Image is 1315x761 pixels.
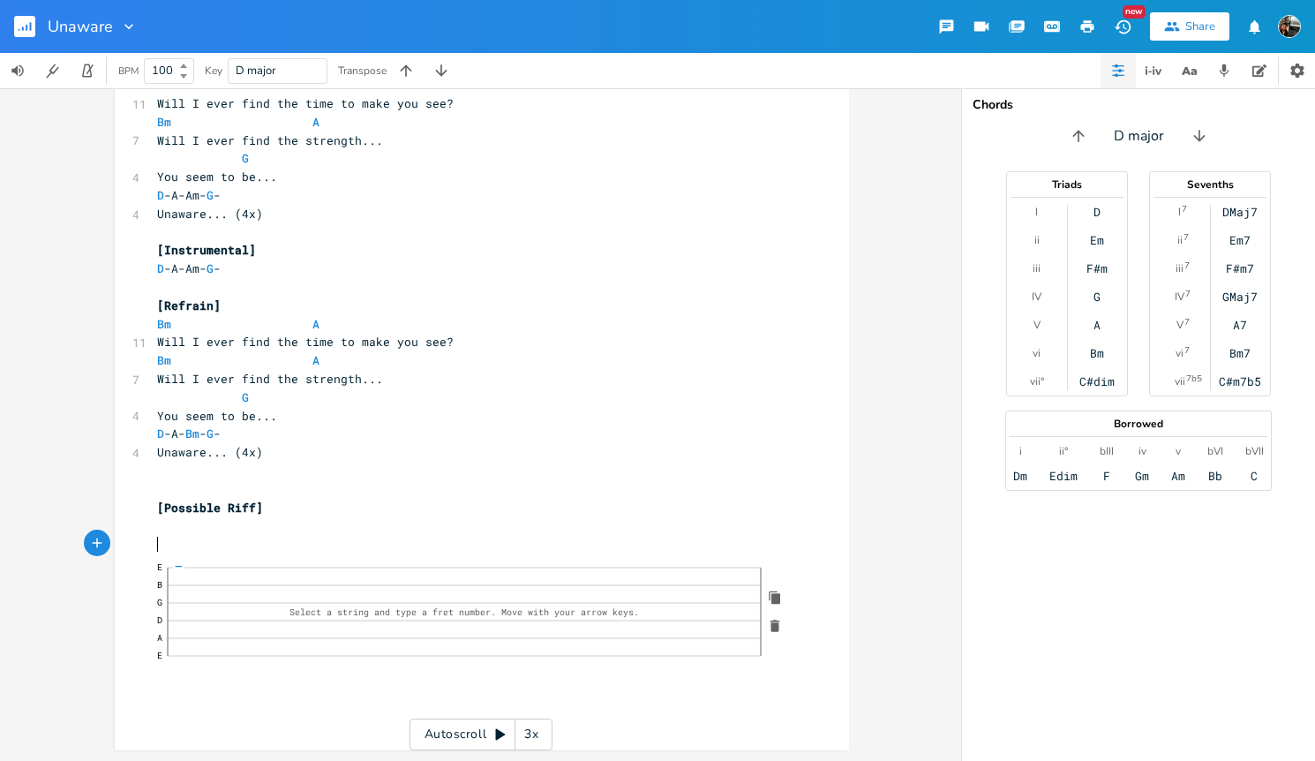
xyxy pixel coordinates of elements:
[157,334,454,350] span: Will I ever find the time to make you see?
[1030,374,1044,388] div: vii°
[157,352,171,368] span: Bm
[1105,11,1140,42] button: New
[1175,374,1185,388] div: vii
[1090,346,1104,360] div: Bm
[1251,469,1258,483] div: C
[1013,469,1027,483] div: Dm
[157,206,263,222] span: Unaware... (4x)
[1177,233,1183,247] div: ii
[1207,444,1223,458] div: bVI
[1184,315,1190,329] sup: 7
[410,719,552,750] div: Autoscroll
[1033,318,1041,332] div: V
[207,260,214,276] span: G
[157,187,221,203] span: -A-Am- -
[157,242,256,258] span: [Instrumental]
[1176,261,1183,275] div: iii
[1034,233,1040,247] div: ii
[1176,444,1181,458] div: v
[1079,374,1115,388] div: C#dim
[1135,469,1149,483] div: Gm
[242,150,249,166] span: G
[1245,444,1264,458] div: bVII
[312,352,319,368] span: A
[1150,12,1229,41] button: Share
[1086,261,1108,275] div: F#m
[1229,233,1251,247] div: Em7
[242,389,249,405] span: G
[515,719,547,750] div: 3x
[48,19,113,34] span: Unaware
[1222,205,1258,219] div: DMaj7
[1186,372,1202,386] sup: 7b5
[1019,444,1022,458] div: i
[312,114,319,130] span: A
[1033,346,1041,360] div: vi
[157,260,164,276] span: D
[1114,126,1164,147] span: D major
[973,99,1304,111] div: Chords
[157,408,277,424] span: You seem to be...
[1059,444,1068,458] div: ii°
[1178,205,1181,219] div: I
[1093,318,1101,332] div: A
[1171,469,1185,483] div: Am
[157,426,221,441] span: -A- - -
[1032,290,1041,304] div: IV
[1035,205,1038,219] div: I
[1138,444,1146,458] div: iv
[1100,444,1114,458] div: bIII
[1007,179,1127,190] div: Triads
[1176,318,1183,332] div: V
[157,371,383,387] span: Will I ever find the strength...
[1208,469,1222,483] div: Bb
[1185,19,1215,34] div: Share
[157,298,221,313] span: [Refrain]
[1184,259,1190,273] sup: 7
[207,426,214,441] span: G
[205,65,222,76] div: Key
[1183,230,1189,245] sup: 7
[1150,179,1270,190] div: Sevenths
[157,561,162,573] text: E
[157,614,162,626] text: D
[1278,15,1301,38] img: Michaell Bilon
[157,187,164,203] span: D
[1233,318,1247,332] div: A7
[157,114,171,130] span: Bm
[172,562,184,572] span: —
[1093,205,1101,219] div: D
[1185,287,1191,301] sup: 7
[1222,290,1258,304] div: GMaj7
[1033,261,1041,275] div: iii
[157,316,171,332] span: Bm
[1123,5,1146,19] div: New
[157,260,221,276] span: -A-Am- -
[185,426,199,441] span: Bm
[1184,343,1190,358] sup: 7
[1229,346,1251,360] div: Bm7
[118,66,139,76] div: BPM
[157,169,277,185] span: You seem to be...
[338,65,387,76] div: Transpose
[1182,202,1187,216] sup: 7
[1175,290,1184,304] div: IV
[157,426,164,441] span: D
[157,579,162,591] text: B
[1103,469,1110,483] div: F
[1006,418,1271,429] div: Borrowed
[1049,469,1078,483] div: Edim
[1090,233,1104,247] div: Em
[207,187,214,203] span: G
[157,632,162,644] text: A
[1093,290,1101,304] div: G
[1176,346,1183,360] div: vi
[157,95,454,111] span: Will I ever find the time to make you see?
[236,63,276,79] span: D major
[157,444,263,460] span: Unaware... (4x)
[157,500,263,516] span: [Possible Riff]
[1226,261,1254,275] div: F#m7
[312,316,319,332] span: A
[157,597,162,608] text: G
[1219,374,1261,388] div: C#m7b5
